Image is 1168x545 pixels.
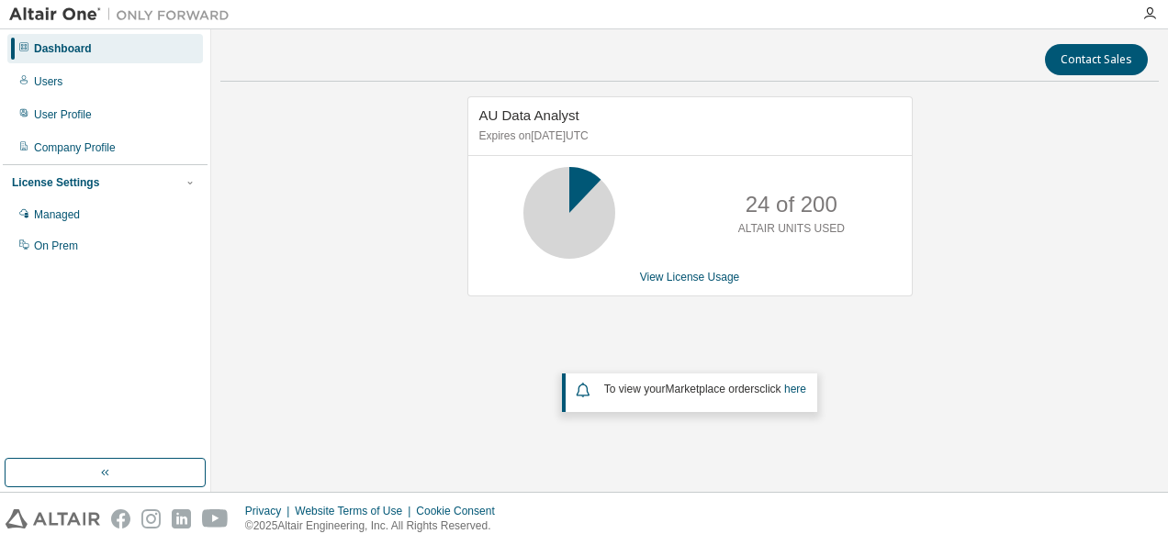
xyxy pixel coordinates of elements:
button: Contact Sales [1045,44,1148,75]
div: License Settings [12,175,99,190]
a: here [784,383,806,395]
img: youtube.svg [202,509,229,528]
img: linkedin.svg [172,509,191,528]
div: Privacy [245,504,295,518]
img: instagram.svg [141,509,161,528]
p: 24 of 200 [746,189,837,220]
span: AU Data Analyst [479,107,579,123]
img: Altair One [9,6,239,24]
a: View License Usage [640,271,740,284]
div: Users [34,74,62,89]
div: On Prem [34,239,78,253]
div: Company Profile [34,140,116,155]
div: User Profile [34,107,92,122]
div: Website Terms of Use [295,504,416,518]
em: Marketplace orders [666,383,760,395]
span: To view your click [604,383,806,395]
img: altair_logo.svg [6,509,100,528]
p: ALTAIR UNITS USED [738,221,845,237]
div: Managed [34,207,80,222]
div: Dashboard [34,41,92,56]
div: Cookie Consent [416,504,505,518]
p: Expires on [DATE] UTC [479,128,896,144]
img: facebook.svg [111,509,130,528]
p: © 2025 Altair Engineering, Inc. All Rights Reserved. [245,518,506,534]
